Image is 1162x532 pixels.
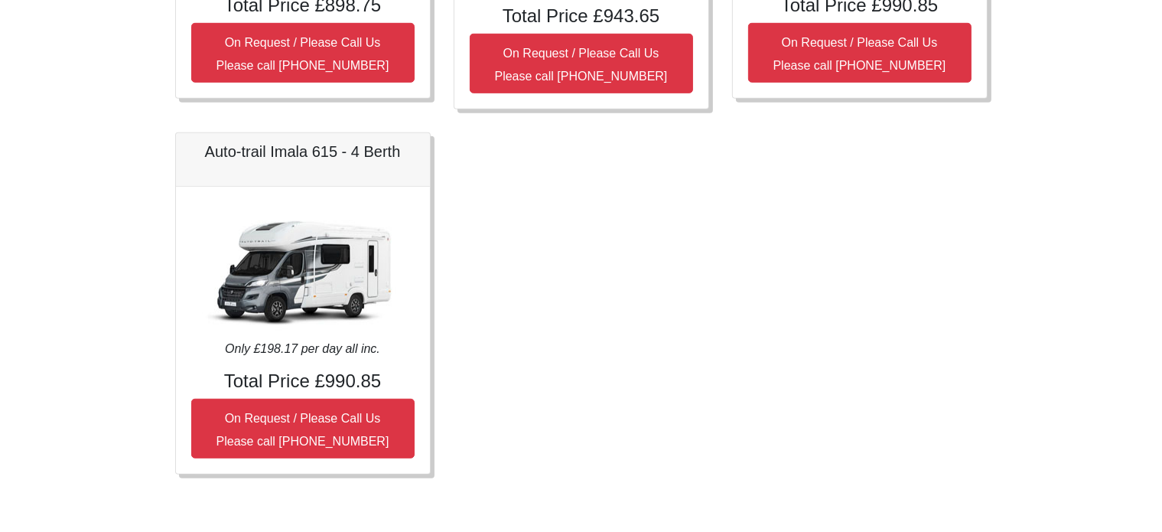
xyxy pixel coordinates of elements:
[470,5,693,28] h4: Total Price £943.65
[216,36,389,72] small: On Request / Please Call Us Please call [PHONE_NUMBER]
[225,342,380,355] i: Only £198.17 per day all inc.
[196,202,410,340] img: Auto-trail Imala 615 - 4 Berth
[191,142,415,161] h5: Auto-trail Imala 615 - 4 Berth
[216,412,389,448] small: On Request / Please Call Us Please call [PHONE_NUMBER]
[773,36,946,72] small: On Request / Please Call Us Please call [PHONE_NUMBER]
[748,23,972,83] button: On Request / Please Call UsPlease call [PHONE_NUMBER]
[495,47,668,83] small: On Request / Please Call Us Please call [PHONE_NUMBER]
[191,399,415,459] button: On Request / Please Call UsPlease call [PHONE_NUMBER]
[191,370,415,393] h4: Total Price £990.85
[470,34,693,93] button: On Request / Please Call UsPlease call [PHONE_NUMBER]
[191,23,415,83] button: On Request / Please Call UsPlease call [PHONE_NUMBER]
